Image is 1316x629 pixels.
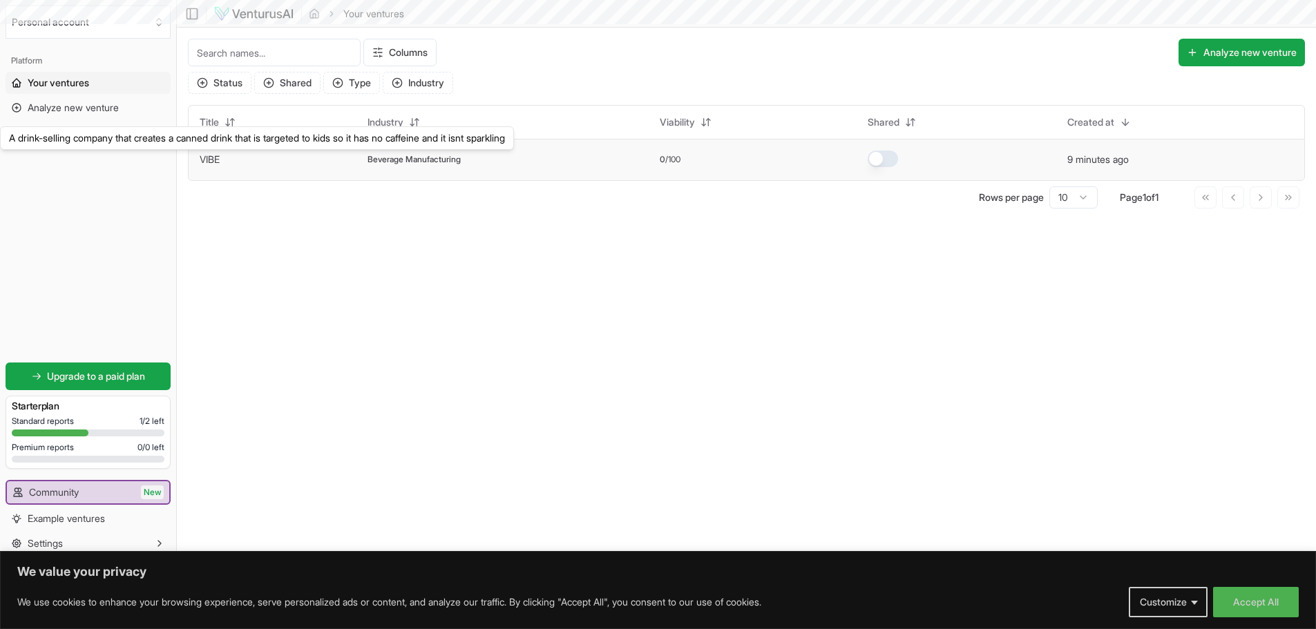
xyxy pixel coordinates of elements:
[28,101,119,115] span: Analyze new venture
[28,76,89,90] span: Your ventures
[6,72,171,94] a: Your ventures
[200,115,219,129] span: Title
[368,154,461,165] span: Beverage Manufacturing
[141,485,164,499] span: New
[1143,191,1146,203] span: 1
[29,485,79,499] span: Community
[137,442,164,453] span: 0 / 0 left
[1146,191,1155,203] span: of
[651,111,720,133] button: Viability
[665,154,680,165] span: /100
[17,594,761,610] p: We use cookies to enhance your browsing experience, serve personalized ads or content, and analyz...
[200,153,220,166] button: VIBE
[28,536,63,550] span: Settings
[188,39,361,66] input: Search names...
[383,72,453,94] button: Industry
[6,50,171,72] div: Platform
[6,362,171,390] a: Upgrade to a paid plan
[9,131,505,145] p: A drink-selling company that creates a canned drink that is targeted to kids so it has no caffein...
[6,97,171,119] a: Analyze new venture
[7,481,169,503] a: CommunityNew
[1059,111,1139,133] button: Created at
[1179,39,1305,66] button: Analyze new venture
[200,153,220,165] a: VIBE
[323,72,380,94] button: Type
[363,39,437,66] button: Columns
[6,507,171,530] a: Example ventures
[660,115,695,129] span: Viability
[17,563,1299,580] p: We value your privacy
[1129,587,1208,617] button: Customize
[859,111,924,133] button: Shared
[188,72,251,94] button: Status
[6,532,171,554] button: Settings
[1213,587,1299,617] button: Accept All
[368,115,403,129] span: Industry
[28,512,105,525] span: Example ventures
[1067,153,1129,166] button: 9 minutes ago
[868,115,899,129] span: Shared
[47,369,145,383] span: Upgrade to a paid plan
[12,442,74,453] span: Premium reports
[12,399,164,413] h3: Starter plan
[254,72,321,94] button: Shared
[140,416,164,427] span: 1 / 2 left
[979,191,1044,204] p: Rows per page
[12,416,74,427] span: Standard reports
[1120,191,1143,203] span: Page
[1155,191,1158,203] span: 1
[1067,115,1114,129] span: Created at
[359,111,428,133] button: Industry
[191,111,244,133] button: Title
[660,154,665,165] span: 0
